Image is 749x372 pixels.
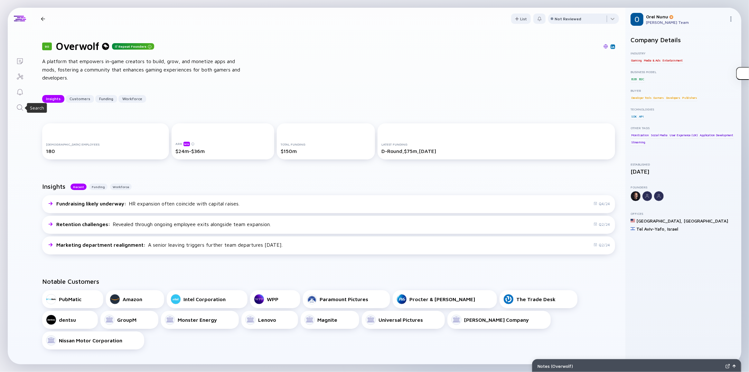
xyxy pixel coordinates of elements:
[631,132,650,138] div: Monitization
[110,184,132,190] div: Workforce
[56,201,127,206] span: Fundraising likely underway :
[123,296,142,302] div: Amazon
[681,94,698,101] div: Publishers
[631,13,643,26] img: Orel Profile Picture
[631,162,736,166] div: Established
[667,226,678,232] div: Israel
[638,113,644,119] div: API
[643,57,661,63] div: Media & Ads
[89,184,108,190] button: Funding
[665,94,681,101] div: Developers
[30,105,44,111] div: Search
[650,132,668,138] div: Social Media
[42,183,65,190] h2: Insights
[631,126,736,130] div: Other Tags
[56,201,239,206] div: HR expansion often coincide with capital raises.
[56,221,271,227] div: Revealed through ongoing employee exits alongside team expansion.
[594,243,610,247] div: Q2/24
[267,296,278,302] div: WPP
[733,365,736,368] img: Open Notes
[511,14,531,24] button: List
[56,242,283,248] div: A senior leaving triggers further team departures [DATE].
[59,338,122,343] div: Nissan Motor Corporation
[42,57,248,82] div: A platform that empowers in-game creators to build, grow, and monetize apps and mods, fostering a...
[631,139,646,146] div: Streaming
[638,76,645,82] div: B2C
[631,212,736,215] div: Offices
[631,168,736,175] div: [DATE]
[631,51,736,55] div: Industry
[636,226,666,232] div: Tel Aviv-Yafo ,
[631,70,736,74] div: Business Model
[70,184,87,190] button: Recent
[604,44,608,49] img: Overwolf Website
[699,132,734,138] div: Application Development
[728,16,734,22] img: Menu
[631,89,736,92] div: Buyer
[8,68,32,84] a: Investor Map
[555,16,581,21] div: Not Reviewed
[42,94,64,104] div: Insights
[42,43,52,50] div: 90
[611,45,614,48] img: Overwolf Linkedin Page
[381,148,611,154] div: D-Round, $75m, [DATE]
[118,95,146,103] button: Workforce
[646,20,726,25] div: [PERSON_NAME] Team
[631,76,637,82] div: B2B
[56,221,111,227] span: Retention challenges :
[636,218,682,224] div: [GEOGRAPHIC_DATA] ,
[117,317,136,323] div: GroupM
[175,141,270,146] div: ARR
[631,226,635,231] img: Israel Flag
[42,95,64,103] button: Insights
[59,296,81,302] div: PubMatic
[281,142,371,146] div: Total Funding
[8,53,32,68] a: Lists
[118,94,146,104] div: Workforce
[653,94,665,101] div: Gamers
[631,113,637,119] div: SDK
[317,317,337,323] div: Magnite
[409,296,475,302] div: Procter & [PERSON_NAME]
[631,36,736,43] h2: Company Details
[42,278,615,285] h2: Notable Customers
[66,94,94,104] div: Customers
[281,148,371,154] div: $150m
[631,107,736,111] div: Technologies
[95,94,117,104] div: Funding
[175,148,270,154] div: $24m-$36m
[112,43,154,50] div: Repeat Founders
[258,317,276,323] div: Lenovo
[381,142,611,146] div: Latest Funding
[516,296,556,302] div: The Trade Desk
[66,95,94,103] button: Customers
[320,296,368,302] div: Paramount Pictures
[631,185,736,189] div: Founders
[631,57,642,63] div: Gaming
[646,14,726,19] div: Orel Nunu
[669,132,698,138] div: User Experience (UX)
[95,95,117,103] button: Funding
[594,222,610,227] div: Q2/24
[594,201,610,206] div: Q4/24
[684,218,728,224] div: [GEOGRAPHIC_DATA]
[8,84,32,99] a: Reminders
[42,290,103,308] a: PubMatic
[56,40,99,52] h1: Overwolf
[538,363,723,369] div: Notes ( Overwolf )
[46,142,165,146] div: [DEMOGRAPHIC_DATA] Employees
[379,317,423,323] div: Universal Pictures
[662,57,683,63] div: Entertainment
[183,142,190,146] div: beta
[183,296,226,302] div: Intel Corporation
[464,317,529,323] div: [PERSON_NAME] Company
[46,148,165,154] div: 180
[178,317,217,323] div: Monster Energy
[59,317,76,323] div: dentsu
[631,94,652,101] div: Developer Tools
[56,242,147,248] span: Marketing department realignment :
[726,364,730,368] img: Expand Notes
